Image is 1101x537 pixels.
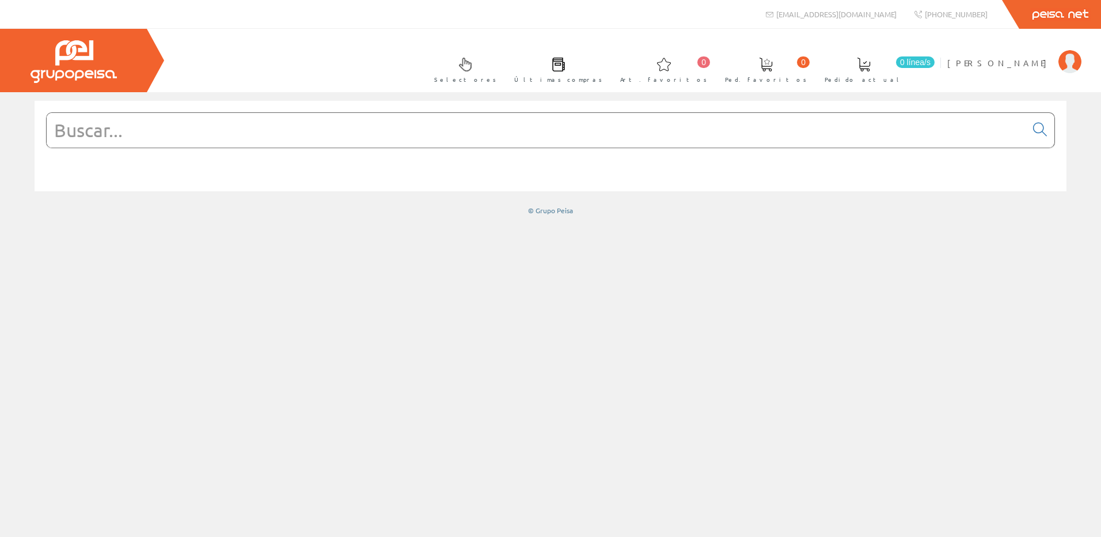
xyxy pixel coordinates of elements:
img: Grupo Peisa [31,40,117,83]
span: [EMAIL_ADDRESS][DOMAIN_NAME] [776,9,897,19]
span: 0 [797,56,810,68]
span: Últimas compras [514,74,602,85]
span: Selectores [434,74,496,85]
a: [PERSON_NAME] [947,48,1081,59]
a: Selectores [423,48,502,90]
span: [PHONE_NUMBER] [925,9,988,19]
span: 0 [697,56,710,68]
div: © Grupo Peisa [35,206,1066,215]
span: 0 línea/s [896,56,935,68]
span: Ped. favoritos [725,74,807,85]
span: Art. favoritos [620,74,707,85]
input: Buscar... [47,113,1026,148]
span: Pedido actual [825,74,903,85]
span: [PERSON_NAME] [947,57,1053,69]
a: Últimas compras [503,48,608,90]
